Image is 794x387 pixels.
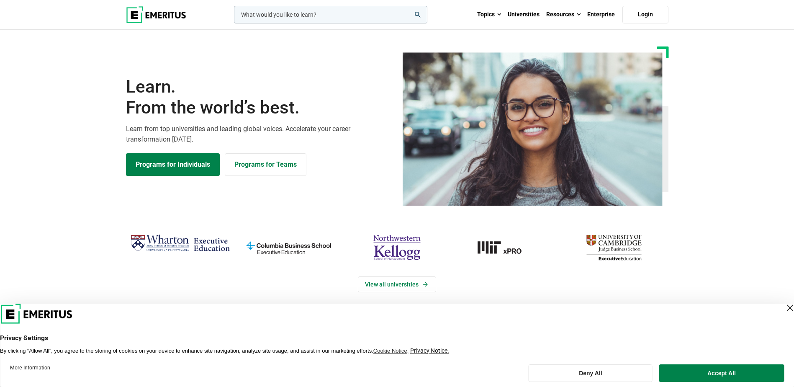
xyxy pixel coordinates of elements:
[130,231,230,256] img: Wharton Executive Education
[358,276,436,292] a: View Universities
[234,6,427,23] input: woocommerce-product-search-field-0
[622,6,668,23] a: Login
[126,124,392,145] p: Learn from top universities and leading global voices. Accelerate your career transformation [DATE].
[347,231,447,264] img: northwestern-kellogg
[403,52,663,206] img: Learn from the world's best
[455,231,555,264] a: MIT-xPRO
[564,231,664,264] img: cambridge-judge-business-school
[239,231,339,264] img: columbia-business-school
[126,153,220,176] a: Explore Programs
[455,231,555,264] img: MIT xPRO
[126,76,392,119] h1: Learn.
[126,97,392,118] span: From the world’s best.
[225,153,306,176] a: Explore for Business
